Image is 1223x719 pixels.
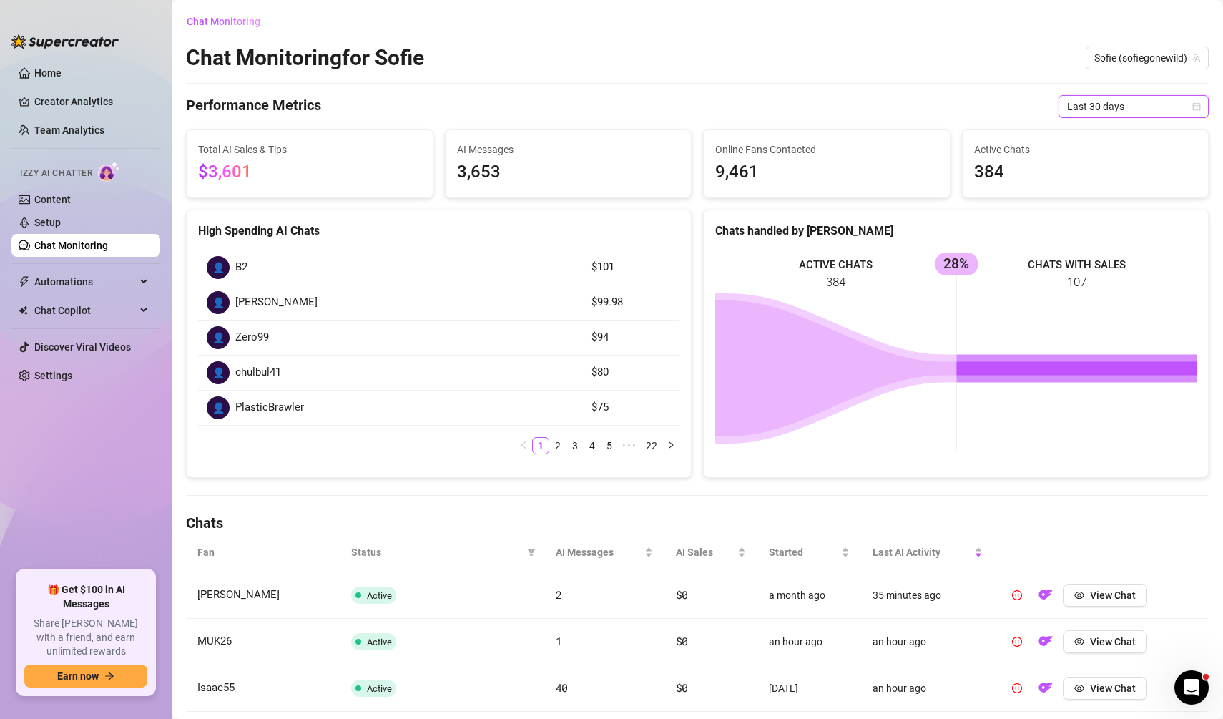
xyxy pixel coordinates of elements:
img: logo-BBDzfeDw.svg [11,34,119,49]
span: 1 [556,634,562,648]
span: PlasticBrawler [235,399,304,416]
a: 22 [642,438,662,454]
span: 🎁 Get $100 in AI Messages [24,583,147,611]
a: 1 [533,438,549,454]
td: 35 minutes ago [861,572,994,619]
button: left [515,437,532,454]
span: 384 [974,159,1197,186]
img: OF [1038,680,1053,695]
a: 5 [601,438,617,454]
td: [DATE] [757,665,861,712]
button: OF [1034,630,1057,653]
span: AI Messages [457,142,680,157]
span: Earn now [57,670,99,682]
h4: Chats [186,513,1209,533]
span: MUK26 [197,635,232,647]
article: $80 [591,364,671,381]
span: Active [367,637,392,647]
span: Chat Copilot [34,299,136,322]
span: Active [367,683,392,694]
button: right [662,437,679,454]
a: OF [1034,639,1057,650]
li: Next Page [662,437,679,454]
span: Status [351,544,521,560]
span: AI Sales [676,544,735,560]
span: Total AI Sales & Tips [198,142,421,157]
span: Online Fans Contacted [715,142,938,157]
article: $75 [591,399,671,416]
a: Discover Viral Videos [34,341,131,353]
span: B2 [235,259,247,276]
a: OF [1034,592,1057,604]
img: Chat Copilot [19,305,28,316]
li: 3 [566,437,584,454]
span: View Chat [1090,683,1136,694]
a: Team Analytics [34,124,104,136]
button: View Chat [1063,677,1147,700]
button: OF [1034,677,1057,700]
button: Earn nowarrow-right [24,665,147,688]
span: Isaac55 [197,681,235,694]
span: left [519,441,528,449]
span: Started [769,544,838,560]
td: an hour ago [861,619,994,665]
div: Chats handled by [PERSON_NAME] [715,222,1197,240]
div: 👤 [207,396,230,419]
span: ••• [618,437,641,454]
img: AI Chatter [98,161,120,182]
iframe: Intercom live chat [1174,670,1209,705]
span: 2 [556,587,562,602]
a: OF [1034,685,1057,697]
span: $3,601 [198,162,252,182]
article: $101 [591,259,671,276]
span: 40 [556,680,568,695]
th: Last AI Activity [861,533,994,572]
div: 👤 [207,326,230,349]
li: 2 [549,437,566,454]
td: an hour ago [757,619,861,665]
span: Zero99 [235,329,269,346]
span: right [667,441,675,449]
div: 👤 [207,256,230,279]
a: Content [34,194,71,205]
th: Fan [186,533,340,572]
span: Automations [34,270,136,293]
img: OF [1038,587,1053,602]
a: Chat Monitoring [34,240,108,251]
span: $0 [676,634,688,648]
li: Next 5 Pages [618,437,641,454]
span: Share [PERSON_NAME] with a friend, and earn unlimited rewards [24,617,147,659]
span: AI Messages [556,544,642,560]
button: View Chat [1063,584,1147,607]
span: chulbul41 [235,364,281,381]
h4: Performance Metrics [186,95,321,118]
span: team [1192,54,1201,62]
a: Home [34,67,62,79]
span: calendar [1192,102,1201,111]
a: 3 [567,438,583,454]
div: 👤 [207,291,230,314]
span: Active [367,590,392,601]
article: $94 [591,329,671,346]
span: 9,461 [715,159,938,186]
span: pause-circle [1012,637,1022,647]
article: $99.98 [591,294,671,311]
span: pause-circle [1012,683,1022,693]
th: Started [757,533,861,572]
a: Creator Analytics [34,90,149,113]
td: a month ago [757,572,861,619]
div: High Spending AI Chats [198,222,679,240]
li: 5 [601,437,618,454]
li: 1 [532,437,549,454]
span: Chat Monitoring [187,16,260,27]
span: $0 [676,680,688,695]
span: View Chat [1090,636,1136,647]
span: Active Chats [974,142,1197,157]
span: Sofie (sofiegonewild) [1094,47,1200,69]
button: Chat Monitoring [186,10,272,33]
button: OF [1034,584,1057,607]
a: Settings [34,370,72,381]
a: Setup [34,217,61,228]
img: OF [1038,634,1053,648]
th: AI Sales [664,533,757,572]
